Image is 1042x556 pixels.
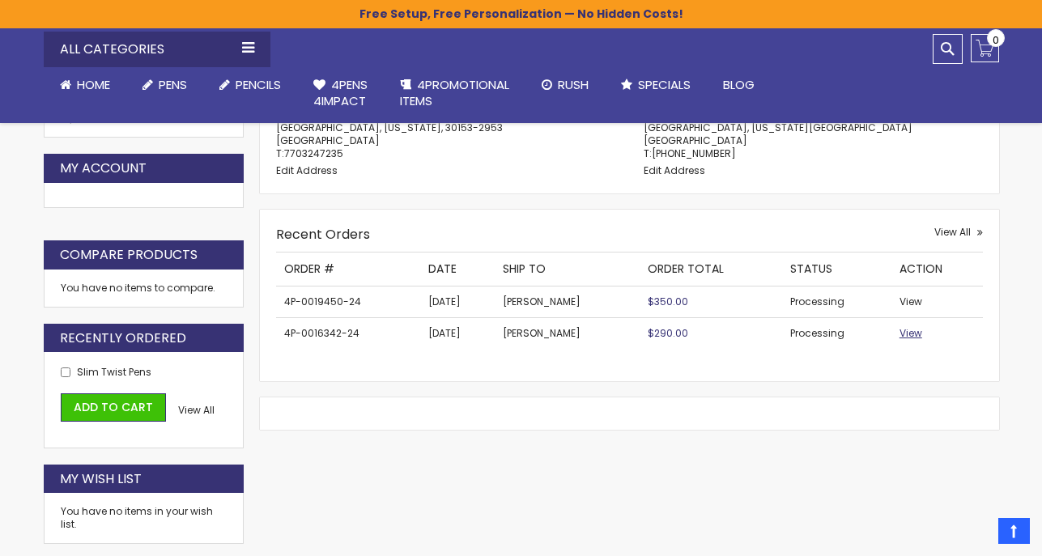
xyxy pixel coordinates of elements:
span: Pens [159,76,187,93]
a: Pencils [203,67,297,103]
span: Rush [558,76,589,93]
span: Blog [723,76,755,93]
td: [DATE] [420,286,495,317]
td: [DATE] [420,318,495,350]
span: Pencils [236,76,281,93]
div: All Categories [44,32,270,67]
td: Processing [782,318,891,350]
a: View [900,326,922,340]
a: View All [934,226,983,239]
th: Order Total [640,253,782,286]
strong: Compare Products [60,246,198,264]
strong: My Wish List [60,470,142,488]
span: 4PROMOTIONAL ITEMS [400,76,509,109]
span: View All [934,225,971,239]
strong: Recent Orders [276,225,370,244]
a: Home [44,67,126,103]
th: Order # [276,253,420,286]
span: Add to Cart [74,399,153,415]
address: [PERSON_NAME] [STREET_ADDRESS] [GEOGRAPHIC_DATA], [US_STATE], 30153-2953 [GEOGRAPHIC_DATA] T: [276,95,615,160]
th: Ship To [495,253,640,286]
span: Home [77,76,110,93]
a: Blog [707,67,771,103]
a: Rush [525,67,605,103]
a: 4PROMOTIONALITEMS [384,67,525,120]
a: Top [998,518,1030,544]
strong: My Account [60,159,147,177]
span: View All [178,403,215,417]
a: View [900,295,922,308]
td: [PERSON_NAME] [495,318,640,350]
a: 7703247235 [284,146,343,160]
td: 4P-0019450-24 [276,286,420,317]
span: 0 [993,32,999,48]
span: $290.00 [648,326,688,340]
button: Add to Cart [61,393,166,422]
a: 4Pens4impact [297,67,384,120]
span: Specials [638,76,691,93]
a: View All [178,404,215,417]
a: Edit Address [644,163,705,177]
td: 4P-0016342-24 [276,318,420,350]
div: You have no items to compare. [44,270,245,308]
span: 4Pens 4impact [313,76,368,109]
a: Specials [605,67,707,103]
a: Slim Twist Pens [77,365,151,379]
address: [PERSON_NAME] [STREET_ADDRESS] [GEOGRAPHIC_DATA], [US_STATE][GEOGRAPHIC_DATA] [GEOGRAPHIC_DATA] T: [644,95,983,160]
th: Status [782,253,891,286]
a: Edit Address [276,163,338,177]
td: [PERSON_NAME] [495,286,640,317]
th: Action [891,253,983,286]
span: $350.00 [648,295,688,308]
a: [PHONE_NUMBER] [652,146,736,160]
strong: Recently Ordered [60,329,186,347]
th: Date [420,253,495,286]
div: You have no items in your wish list. [61,505,228,531]
td: Processing [782,286,891,317]
a: Pens [126,67,203,103]
a: 0 [971,34,999,62]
